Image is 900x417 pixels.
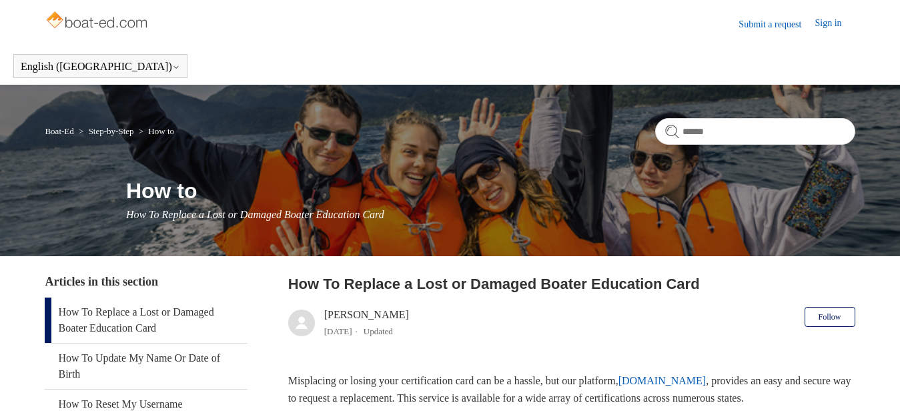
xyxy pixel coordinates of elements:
[288,273,855,295] h2: How To Replace a Lost or Damaged Boater Education Card
[805,307,855,327] button: Follow Article
[45,126,76,136] li: Boat-Ed
[815,16,855,32] a: Sign in
[45,126,73,136] a: Boat-Ed
[89,126,134,136] a: Step-by-Step
[45,344,248,389] a: How To Update My Name Or Date of Birth
[288,372,855,406] p: Misplacing or losing your certification card can be a hassle, but our platform, , provides an eas...
[126,209,384,220] span: How To Replace a Lost or Damaged Boater Education Card
[45,275,157,288] span: Articles in this section
[364,326,393,336] li: Updated
[45,8,151,35] img: Boat-Ed Help Center home page
[855,372,890,407] div: Live chat
[324,326,352,336] time: 04/08/2025, 11:48
[45,298,248,343] a: How To Replace a Lost or Damaged Boater Education Card
[655,118,855,145] input: Search
[324,307,409,339] div: [PERSON_NAME]
[618,375,707,386] a: [DOMAIN_NAME]
[21,61,180,73] button: English ([GEOGRAPHIC_DATA])
[76,126,136,136] li: Step-by-Step
[136,126,174,136] li: How to
[148,126,174,136] a: How to
[126,175,855,207] h1: How to
[739,17,815,31] a: Submit a request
